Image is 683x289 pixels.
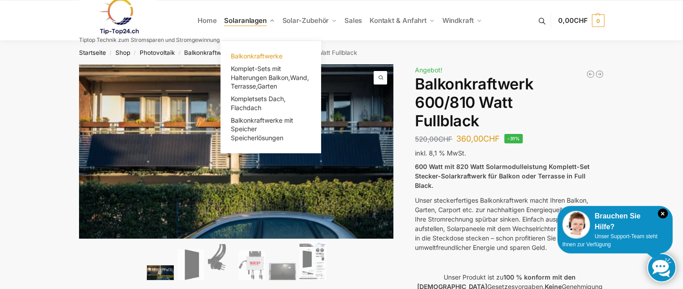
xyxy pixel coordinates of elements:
span: Komplet-Sets mit Halterungen Balkon,Wand, Terrasse,Garten [231,65,309,90]
span: / [130,49,140,57]
span: CHF [438,135,452,143]
span: Balkonkraftwerke [231,52,282,60]
a: Balkonkraftwerke [226,50,316,62]
h1: Balkonkraftwerk 600/810 Watt Fullblack [415,75,604,130]
span: Sales [344,16,362,25]
span: 0 [592,14,604,27]
a: Photovoltaik [140,49,175,56]
a: Balkonkraftwerke mit Speicher Speicherlösungen [226,114,316,144]
span: -31% [504,134,523,143]
i: Schließen [658,209,668,218]
a: Kompletsets Dach, Flachdach [226,93,316,114]
span: Solar-Zubehör [282,16,329,25]
p: Tiptop Technik zum Stromsparen und Stromgewinnung [79,37,220,43]
a: Komplet-Sets mit Halterungen Balkon,Wand, Terrasse,Garten [226,62,316,93]
span: Balkonkraftwerke mit Speicher Speicherlösungen [231,116,293,142]
a: Sales [340,0,366,41]
span: Windkraft [442,16,474,25]
span: Kontakt & Anfahrt [370,16,427,25]
nav: Breadcrumb [63,41,620,64]
a: Balkonkraftwerke [184,49,234,56]
span: Unser Support-Team steht Ihnen zur Verfügung [562,233,657,248]
span: inkl. 8,1 % MwSt. [415,149,466,157]
bdi: 360,00 [456,134,500,143]
span: CHF [574,16,588,25]
span: Solaranlagen [224,16,267,25]
a: Balkonkraftwerk 445/600 Watt Bificial [586,70,595,79]
img: 2 Balkonkraftwerke [147,265,174,280]
div: Brauchen Sie Hilfe? [562,211,668,232]
span: Angebot! [415,66,442,74]
img: TommaTech Vorderseite [177,249,204,280]
img: Customer service [562,211,590,239]
a: 0,00CHF 0 [558,7,604,34]
img: Anschlusskabel-3meter_schweizer-stecker [208,244,235,280]
a: Solaranlagen [220,0,278,41]
span: 0,00 [558,16,587,25]
bdi: 520,00 [415,135,452,143]
p: Unser steckerfertiges Balkonkraftwerk macht Ihren Balkon, Garten, Carport etc. zur nachhaltigen E... [415,196,604,252]
img: Balkonkraftwerk 600/810 Watt Fullblack – Bild 6 [300,242,326,280]
span: CHF [483,134,500,143]
strong: 600 Watt mit 820 Watt Solarmodulleistung Komplett-Set Stecker-Solarkraftwerk für Balkon oder Terr... [415,163,590,189]
a: Shop [115,49,130,56]
a: Windkraft [438,0,485,41]
span: / [106,49,115,57]
a: Balkonkraftwerk 405/600 Watt erweiterbar [595,70,604,79]
img: NEP 800 Drosselbar auf 600 Watt [238,250,265,280]
span: Kompletsets Dach, Flachdach [231,95,286,111]
a: Startseite [79,49,106,56]
img: Balkonkraftwerk 600/810 Watt Fullblack – Bild 5 [269,263,296,280]
a: Solar-Zubehör [278,0,340,41]
span: / [175,49,184,57]
a: Kontakt & Anfahrt [366,0,438,41]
